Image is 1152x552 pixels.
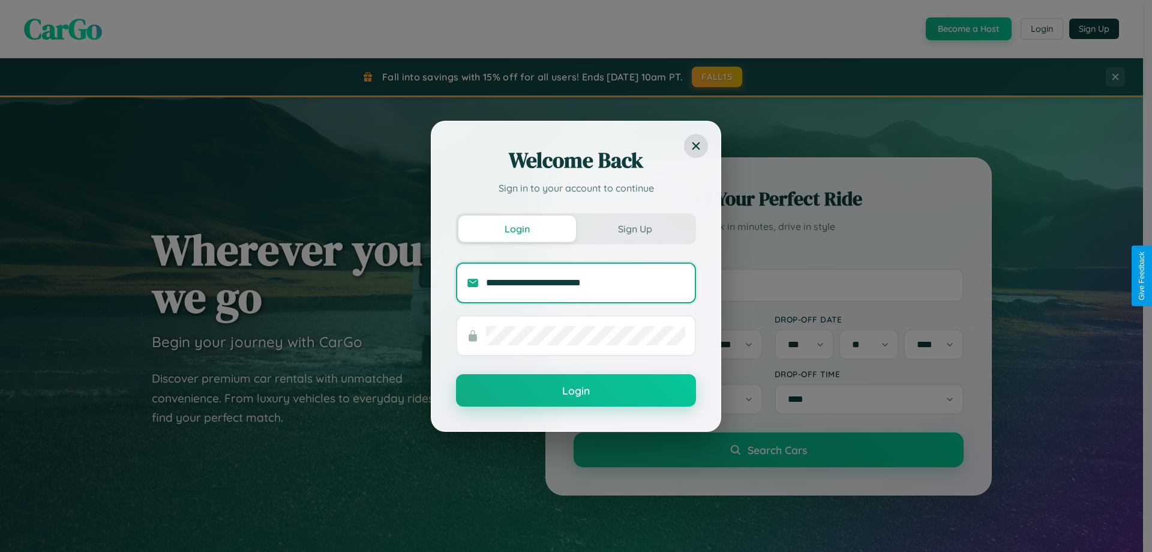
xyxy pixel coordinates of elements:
[456,146,696,175] h2: Welcome Back
[458,216,576,242] button: Login
[456,181,696,195] p: Sign in to your account to continue
[456,374,696,407] button: Login
[1138,252,1146,300] div: Give Feedback
[576,216,694,242] button: Sign Up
